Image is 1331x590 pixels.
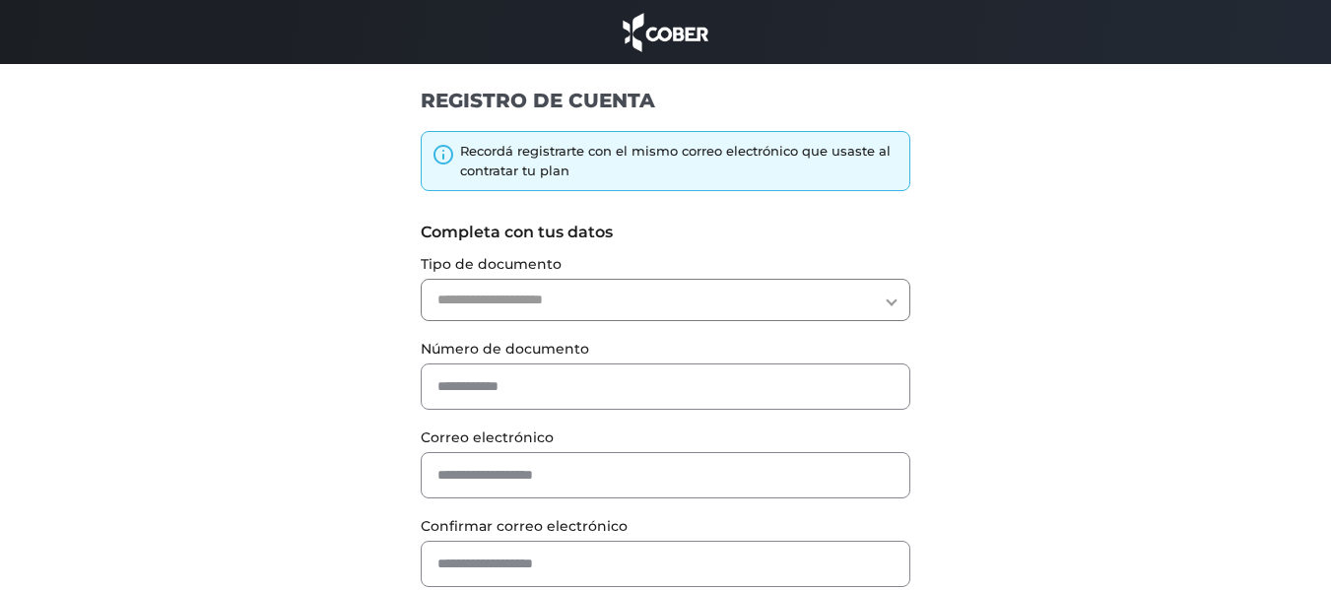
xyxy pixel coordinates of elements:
label: Completa con tus datos [421,221,910,244]
img: cober_marca.png [618,10,714,54]
label: Número de documento [421,339,910,360]
label: Correo electrónico [421,427,910,448]
label: Confirmar correo electrónico [421,516,910,537]
div: Recordá registrarte con el mismo correo electrónico que usaste al contratar tu plan [460,142,899,180]
h1: REGISTRO DE CUENTA [421,88,910,113]
label: Tipo de documento [421,254,910,275]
